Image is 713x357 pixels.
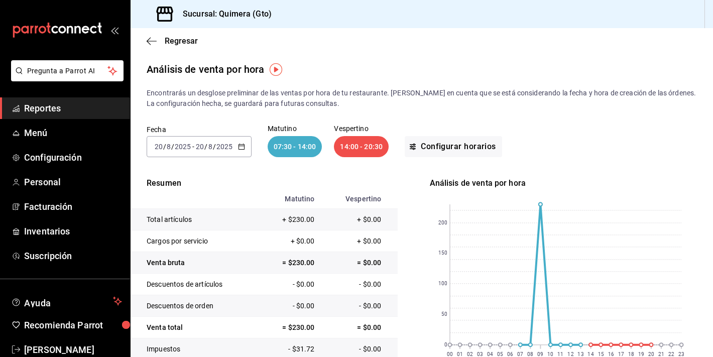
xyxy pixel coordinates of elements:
[175,8,272,20] h3: Sucursal: Quimera (Gto)
[131,177,398,189] p: Resumen
[547,351,553,357] text: 10
[444,342,447,348] text: 0
[438,281,447,287] text: 100
[154,143,163,151] input: --
[477,351,483,357] text: 03
[405,136,502,157] button: Configurar horarios
[7,73,124,83] a: Pregunta a Parrot AI
[262,189,320,209] th: Matutino
[467,351,473,357] text: 02
[24,224,122,238] span: Inventarios
[487,351,493,357] text: 04
[131,317,262,338] td: Venta total
[131,252,262,274] td: Venta bruta
[147,36,198,46] button: Regresar
[320,274,398,295] td: - $0.00
[598,351,604,357] text: 15
[24,343,122,356] span: [PERSON_NAME]
[320,317,398,338] td: = $0.00
[213,143,216,151] span: /
[147,126,252,133] label: Fecha
[648,351,654,357] text: 20
[430,177,697,189] div: Análisis de venta por hora
[438,220,447,226] text: 200
[24,200,122,213] span: Facturación
[678,351,684,357] text: 23
[216,143,233,151] input: ----
[268,125,322,132] p: Matutino
[628,351,634,357] text: 18
[268,136,322,157] div: 07:30 - 14:00
[24,126,122,140] span: Menú
[441,312,447,317] text: 50
[195,143,204,151] input: --
[163,143,166,151] span: /
[320,252,398,274] td: = $0.00
[262,317,320,338] td: = $230.00
[507,351,513,357] text: 06
[262,209,320,230] td: + $230.00
[608,351,614,357] text: 16
[166,143,171,151] input: --
[557,351,563,357] text: 11
[320,230,398,252] td: + $0.00
[577,351,583,357] text: 13
[658,351,664,357] text: 21
[262,252,320,274] td: = $230.00
[171,143,174,151] span: /
[497,351,503,357] text: 05
[618,351,624,357] text: 17
[334,136,389,157] div: 14:00 - 20:30
[262,295,320,317] td: - $0.00
[147,88,697,109] p: Encontrarás un desglose preliminar de las ventas por hora de tu restaurante. [PERSON_NAME] en cue...
[517,351,523,357] text: 07
[668,351,674,357] text: 22
[110,26,118,34] button: open_drawer_menu
[27,66,108,76] span: Pregunta a Parrot AI
[446,351,452,357] text: 00
[270,63,282,76] img: Tooltip marker
[131,209,262,230] td: Total artículos
[131,274,262,295] td: Descuentos de artículos
[456,351,462,357] text: 01
[147,62,264,77] div: Análisis de venta por hora
[320,295,398,317] td: - $0.00
[165,36,198,46] span: Regresar
[262,274,320,295] td: - $0.00
[11,60,124,81] button: Pregunta a Parrot AI
[567,351,573,357] text: 12
[192,143,194,151] span: -
[537,351,543,357] text: 09
[587,351,593,357] text: 14
[24,101,122,115] span: Reportes
[204,143,207,151] span: /
[320,189,398,209] th: Vespertino
[131,230,262,252] td: Cargos por servicio
[262,230,320,252] td: + $0.00
[527,351,533,357] text: 08
[24,249,122,263] span: Suscripción
[24,175,122,189] span: Personal
[334,125,389,132] p: Vespertino
[208,143,213,151] input: --
[320,209,398,230] td: + $0.00
[24,318,122,332] span: Recomienda Parrot
[24,295,109,307] span: Ayuda
[638,351,644,357] text: 19
[24,151,122,164] span: Configuración
[131,295,262,317] td: Descuentos de orden
[174,143,191,151] input: ----
[438,251,447,256] text: 150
